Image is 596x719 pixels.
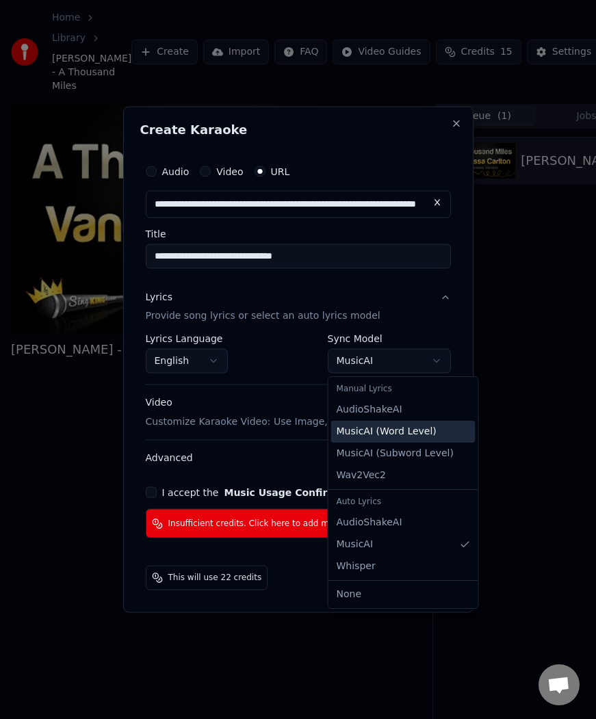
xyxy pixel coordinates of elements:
span: AudioShakeAI [337,516,402,530]
div: Auto Lyrics [331,493,476,512]
div: Manual Lyrics [331,380,476,399]
span: MusicAI ( Subword Level ) [337,447,454,460]
span: MusicAI ( Word Level ) [337,425,437,439]
span: MusicAI [337,538,374,551]
span: None [337,588,362,601]
span: AudioShakeAI [337,403,402,417]
span: Whisper [337,560,376,573]
span: Wav2Vec2 [337,469,386,482]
